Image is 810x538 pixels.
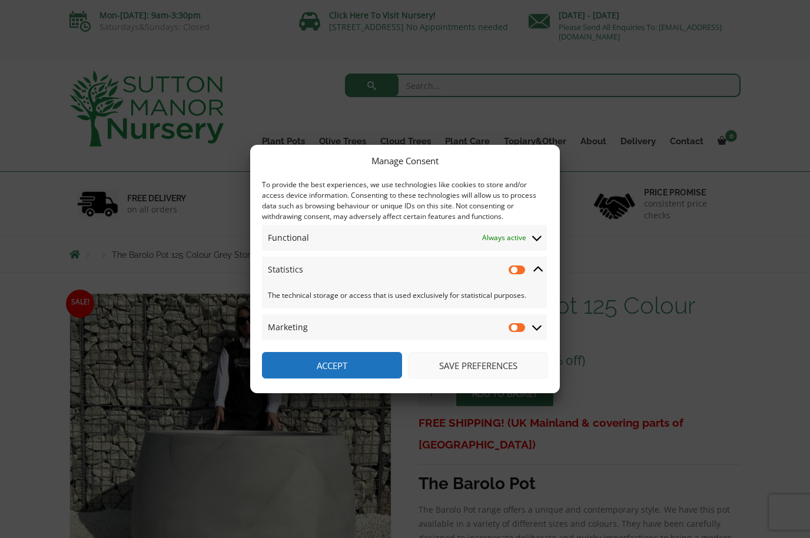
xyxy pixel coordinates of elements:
[262,352,402,378] button: Accept
[262,225,547,251] summary: Functional Always active
[268,288,541,303] span: The technical storage or access that is used exclusively for statistical purposes.
[268,231,309,245] span: Functional
[268,263,303,277] span: Statistics
[482,231,526,245] span: Always active
[408,352,548,378] button: Save preferences
[371,154,439,168] div: Manage Consent
[262,180,547,222] div: To provide the best experiences, we use technologies like cookies to store and/or access device i...
[262,257,547,283] summary: Statistics
[268,320,308,334] span: Marketing
[262,314,547,340] summary: Marketing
